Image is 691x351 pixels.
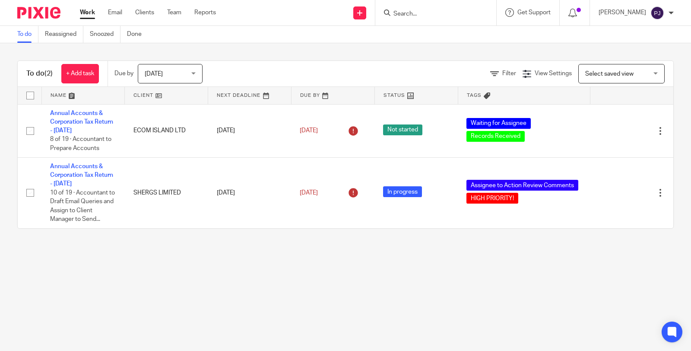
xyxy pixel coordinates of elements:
[50,190,115,223] span: 10 of 19 · Accountant to Draft Email Queries and Assign to Client Manager to Send...
[50,163,113,187] a: Annual Accounts & Corporation Tax Return - [DATE]
[26,69,53,78] h1: To do
[383,124,422,135] span: Not started
[502,70,516,77] span: Filter
[393,10,470,18] input: Search
[208,157,292,228] td: [DATE]
[599,8,646,17] p: [PERSON_NAME]
[45,26,83,43] a: Reassigned
[108,8,122,17] a: Email
[467,93,482,98] span: Tags
[535,70,572,77] span: View Settings
[300,190,318,196] span: [DATE]
[466,193,518,204] span: HIGH PRIORITY!
[50,137,111,152] span: 8 of 19 · Accountant to Prepare Accounts
[17,26,38,43] a: To do
[61,64,99,83] a: + Add task
[383,186,422,197] span: In progress
[466,118,531,129] span: Waiting for Assignee
[125,157,208,228] td: SHERGS LIMITED
[145,71,163,77] span: [DATE]
[90,26,120,43] a: Snoozed
[167,8,181,17] a: Team
[650,6,664,20] img: svg%3E
[127,26,148,43] a: Done
[194,8,216,17] a: Reports
[466,131,525,142] span: Records Received
[125,104,208,157] td: ECOM ISLAND LTD
[80,8,95,17] a: Work
[466,180,578,191] span: Assignee to Action Review Comments
[135,8,154,17] a: Clients
[50,110,113,134] a: Annual Accounts & Corporation Tax Return - [DATE]
[114,69,133,78] p: Due by
[517,10,551,16] span: Get Support
[300,128,318,134] span: [DATE]
[585,71,634,77] span: Select saved view
[44,70,53,77] span: (2)
[208,104,292,157] td: [DATE]
[17,7,60,19] img: Pixie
